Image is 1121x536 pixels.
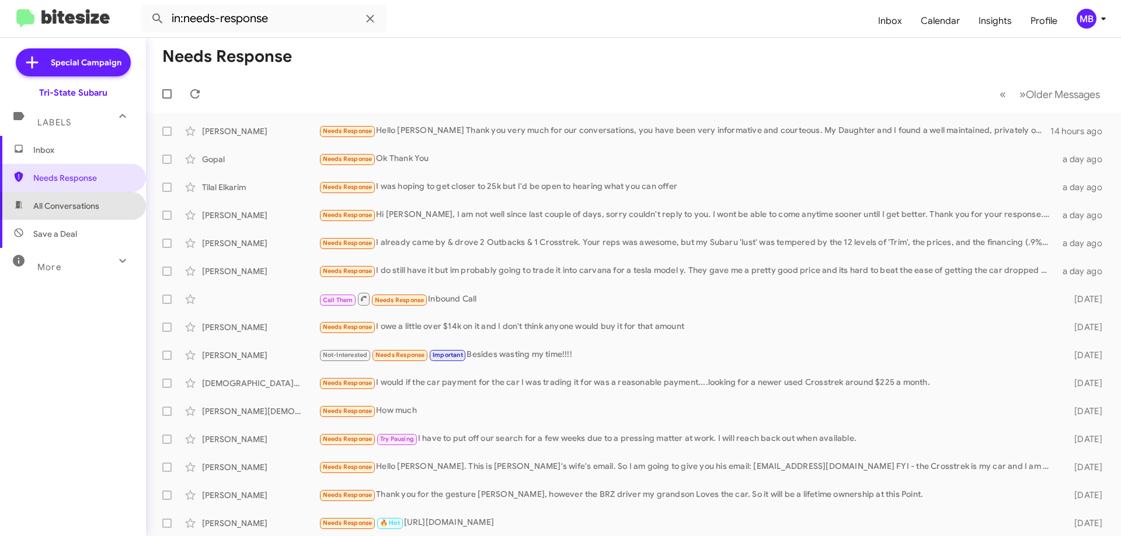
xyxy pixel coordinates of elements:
[202,265,319,277] div: [PERSON_NAME]
[319,348,1056,362] div: Besides wasting my time!!!!
[319,460,1056,474] div: Hello [PERSON_NAME]. This is [PERSON_NAME]'s wife's email. So I am going to give you his email: [...
[375,351,425,359] span: Needs Response
[380,435,414,443] span: Try Pausing
[380,519,400,527] span: 🔥 Hot
[323,519,372,527] span: Needs Response
[1056,209,1112,221] div: a day ago
[969,4,1021,38] a: Insights
[319,432,1056,446] div: I have to put off our search for a few weeks due to a pressing matter at work. I will reach back ...
[1056,321,1112,333] div: [DATE]
[323,239,372,247] span: Needs Response
[1077,9,1096,29] div: MB
[162,47,292,66] h1: Needs Response
[202,237,319,249] div: [PERSON_NAME]
[37,262,61,272] span: More
[319,488,1056,502] div: Thank you for the gesture [PERSON_NAME], however the BRZ driver my grandson Loves the car. So it ...
[202,461,319,473] div: [PERSON_NAME]
[202,377,319,389] div: [DEMOGRAPHIC_DATA][PERSON_NAME]
[202,181,319,193] div: Tilal Elkarim
[1026,88,1100,101] span: Older Messages
[1012,82,1107,106] button: Next
[319,404,1056,418] div: How much
[202,153,319,165] div: Gopal
[1056,265,1112,277] div: a day ago
[323,407,372,415] span: Needs Response
[375,296,424,304] span: Needs Response
[1050,125,1112,137] div: 14 hours ago
[319,292,1056,306] div: Inbound Call
[1056,237,1112,249] div: a day ago
[319,180,1056,194] div: I was hoping to get closer to 25k but I'd be open to hearing what you can offer
[202,433,319,445] div: [PERSON_NAME]
[319,208,1056,222] div: Hi [PERSON_NAME], I am not well since last couple of days, sorry couldn't reply to you. I wont be...
[202,209,319,221] div: [PERSON_NAME]
[433,351,463,359] span: Important
[323,211,372,219] span: Needs Response
[1056,433,1112,445] div: [DATE]
[202,349,319,361] div: [PERSON_NAME]
[39,87,107,99] div: Tri-State Subaru
[319,236,1056,250] div: I already came by & drove 2 Outbacks & 1 Crosstrek. Your reps was awesome, but my Subaru 'lust' w...
[1021,4,1067,38] a: Profile
[323,351,368,359] span: Not-Interested
[1056,405,1112,417] div: [DATE]
[1056,377,1112,389] div: [DATE]
[319,124,1050,138] div: Hello [PERSON_NAME] Thank you very much for our conversations, you have been very informative and...
[993,82,1013,106] button: Previous
[1067,9,1108,29] button: MB
[323,183,372,191] span: Needs Response
[319,376,1056,390] div: I would if the car payment for the car I was trading it for was a reasonable payment....looking f...
[323,296,353,304] span: Call Them
[1056,293,1112,305] div: [DATE]
[911,4,969,38] a: Calendar
[319,320,1056,334] div: I owe a little over $14k on it and I don't think anyone would buy it for that amount
[1056,181,1112,193] div: a day ago
[202,405,319,417] div: [PERSON_NAME][DEMOGRAPHIC_DATA]
[202,517,319,529] div: [PERSON_NAME]
[33,200,99,212] span: All Conversations
[1056,489,1112,501] div: [DATE]
[33,144,133,156] span: Inbox
[37,117,71,128] span: Labels
[323,435,372,443] span: Needs Response
[323,155,372,163] span: Needs Response
[1056,517,1112,529] div: [DATE]
[319,516,1056,530] div: [URL][DOMAIN_NAME]
[323,323,372,331] span: Needs Response
[1056,461,1112,473] div: [DATE]
[202,321,319,333] div: [PERSON_NAME]
[319,152,1056,166] div: Ok Thank You
[993,82,1107,106] nav: Page navigation example
[323,127,372,135] span: Needs Response
[33,228,77,240] span: Save a Deal
[202,489,319,501] div: [PERSON_NAME]
[51,57,121,68] span: Special Campaign
[1019,87,1026,101] span: »
[323,379,372,387] span: Needs Response
[319,264,1056,278] div: I do still have it but im probably going to trade it into carvana for a tesla model y. They gave ...
[16,48,131,76] a: Special Campaign
[1056,153,1112,165] div: a day ago
[141,5,387,33] input: Search
[323,267,372,275] span: Needs Response
[1056,349,1112,361] div: [DATE]
[33,172,133,184] span: Needs Response
[202,125,319,137] div: [PERSON_NAME]
[323,463,372,471] span: Needs Response
[869,4,911,38] a: Inbox
[1000,87,1006,101] span: «
[323,491,372,499] span: Needs Response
